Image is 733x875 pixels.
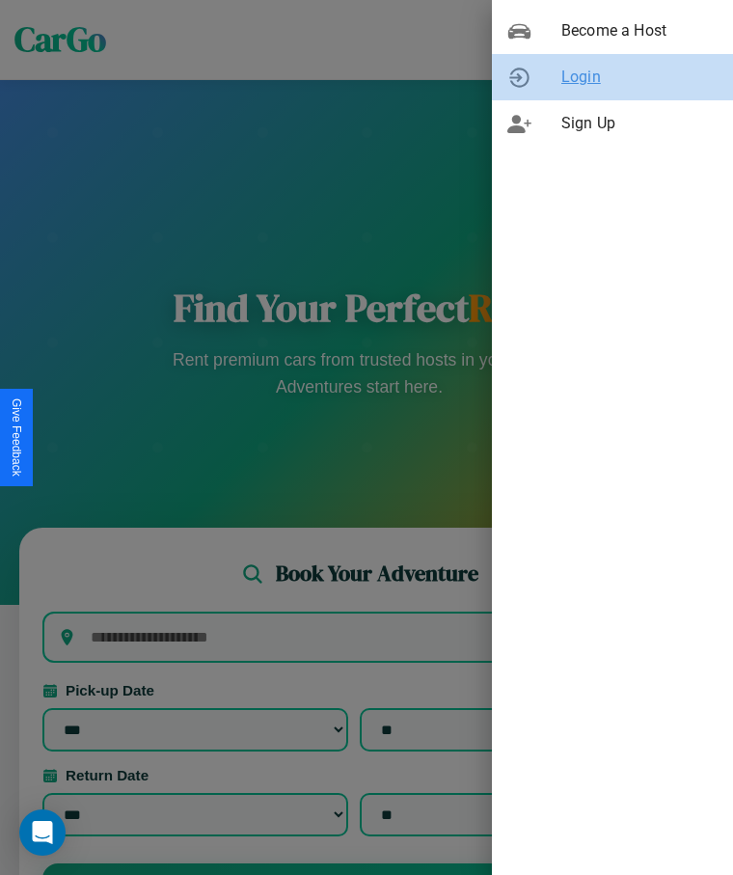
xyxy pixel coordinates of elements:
div: Login [492,54,733,100]
div: Sign Up [492,100,733,147]
div: Become a Host [492,8,733,54]
span: Login [561,66,718,89]
span: Sign Up [561,112,718,135]
div: Open Intercom Messenger [19,809,66,856]
span: Become a Host [561,19,718,42]
div: Give Feedback [10,398,23,477]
